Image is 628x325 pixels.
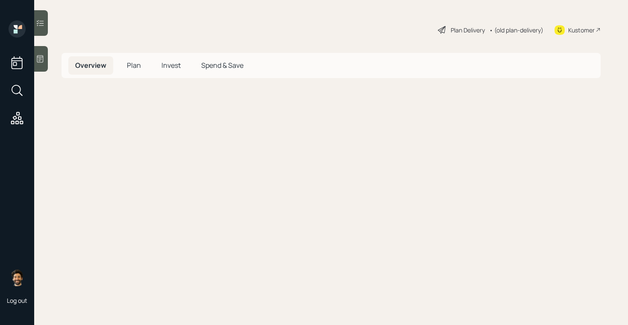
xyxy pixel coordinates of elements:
[451,26,485,35] div: Plan Delivery
[568,26,595,35] div: Kustomer
[161,61,181,70] span: Invest
[75,61,106,70] span: Overview
[127,61,141,70] span: Plan
[489,26,543,35] div: • (old plan-delivery)
[7,296,27,305] div: Log out
[201,61,244,70] span: Spend & Save
[9,269,26,286] img: eric-schwartz-headshot.png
